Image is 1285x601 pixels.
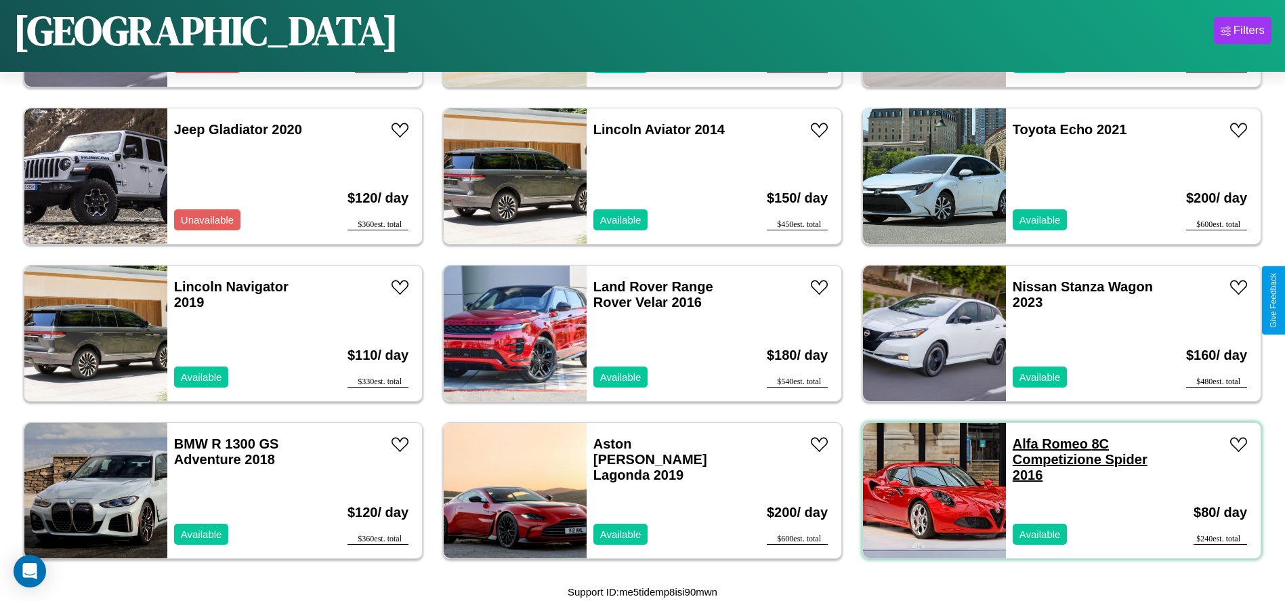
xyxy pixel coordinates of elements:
[600,368,641,386] p: Available
[1186,334,1247,377] h3: $ 160 / day
[1194,534,1247,545] div: $ 240 est. total
[593,436,707,482] a: Aston [PERSON_NAME] Lagonda 2019
[174,436,279,467] a: BMW R 1300 GS Adventure 2018
[347,534,408,545] div: $ 360 est. total
[593,122,725,137] a: Lincoln Aviator 2014
[600,525,641,543] p: Available
[347,491,408,534] h3: $ 120 / day
[767,220,828,230] div: $ 450 est. total
[1186,377,1247,388] div: $ 480 est. total
[1019,368,1061,386] p: Available
[1019,211,1061,229] p: Available
[181,368,222,386] p: Available
[767,334,828,377] h3: $ 180 / day
[568,583,717,601] p: Support ID: me5tidemp8isi90mwn
[767,177,828,220] h3: $ 150 / day
[174,279,289,310] a: Lincoln Navigator 2019
[1269,273,1278,328] div: Give Feedback
[1234,24,1265,37] div: Filters
[181,211,234,229] p: Unavailable
[767,377,828,388] div: $ 540 est. total
[174,122,302,137] a: Jeep Gladiator 2020
[1013,122,1127,137] a: Toyota Echo 2021
[1013,279,1153,310] a: Nissan Stanza Wagon 2023
[14,555,46,587] div: Open Intercom Messenger
[1186,220,1247,230] div: $ 600 est. total
[767,491,828,534] h3: $ 200 / day
[1194,491,1247,534] h3: $ 80 / day
[347,177,408,220] h3: $ 120 / day
[1013,436,1147,482] a: Alfa Romeo 8C Competizione Spider 2016
[1019,525,1061,543] p: Available
[181,525,222,543] p: Available
[347,334,408,377] h3: $ 110 / day
[600,211,641,229] p: Available
[347,377,408,388] div: $ 330 est. total
[1214,17,1271,44] button: Filters
[767,534,828,545] div: $ 600 est. total
[1186,177,1247,220] h3: $ 200 / day
[14,3,398,58] h1: [GEOGRAPHIC_DATA]
[593,279,713,310] a: Land Rover Range Rover Velar 2016
[347,220,408,230] div: $ 360 est. total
